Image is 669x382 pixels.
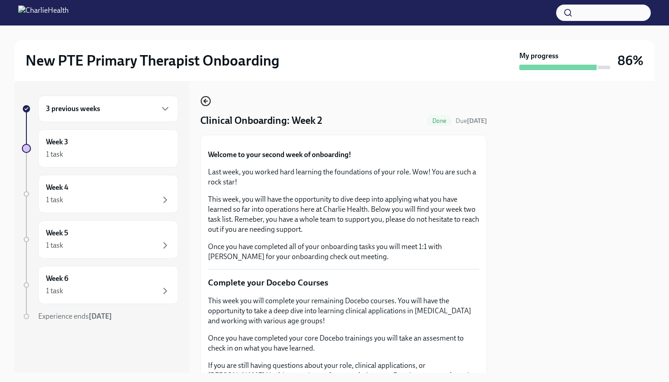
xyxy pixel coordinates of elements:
[208,277,479,289] p: Complete your Docebo Courses
[46,274,68,284] h6: Week 6
[46,104,100,114] h6: 3 previous weeks
[208,296,479,326] p: This week you will complete your remaining Docebo courses. You will have the opportunity to take ...
[200,114,322,127] h4: Clinical Onboarding: Week 2
[46,183,68,193] h6: Week 4
[46,286,63,296] div: 1 task
[456,117,487,125] span: Due
[467,117,487,125] strong: [DATE]
[519,51,558,61] strong: My progress
[208,242,479,262] p: Once you have completed all of your onboarding tasks you will meet 1:1 with [PERSON_NAME] for you...
[25,51,279,70] h2: New PTE Primary Therapist Onboarding
[18,5,69,20] img: CharlieHealth
[22,129,178,168] a: Week 31 task
[208,333,479,353] p: Once you have completed your core Docebo trainings you will take an assesment to check in on what...
[22,266,178,304] a: Week 61 task
[46,228,68,238] h6: Week 5
[38,96,178,122] div: 3 previous weeks
[22,175,178,213] a: Week 41 task
[208,167,479,187] p: Last week, you worked hard learning the foundations of your role. Wow! You are such a rock star!
[38,312,112,321] span: Experience ends
[208,150,351,159] strong: Welcome to your second week of onboarding!
[22,220,178,259] a: Week 51 task
[456,117,487,125] span: September 6th, 2025 07:00
[89,312,112,321] strong: [DATE]
[208,194,479,234] p: This week, you will have the opportunity to dive deep into applying what you have learned so far ...
[46,137,68,147] h6: Week 3
[427,117,452,124] span: Done
[618,52,644,69] h3: 86%
[46,149,63,159] div: 1 task
[46,240,63,250] div: 1 task
[46,195,63,205] div: 1 task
